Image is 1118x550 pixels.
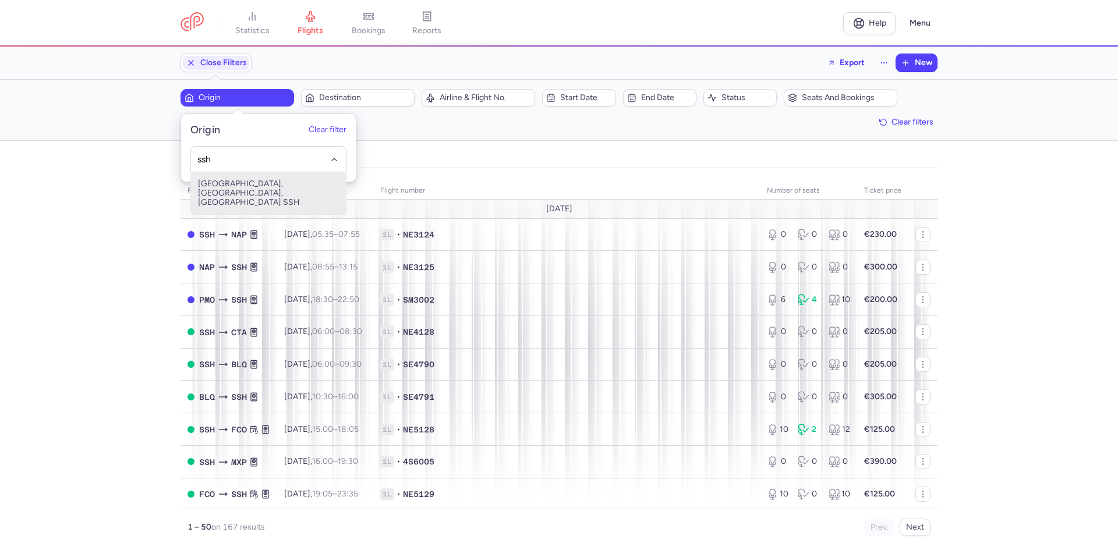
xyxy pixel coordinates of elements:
[231,456,247,469] span: Milano Malpensa, Milano, Italy
[312,262,358,272] span: –
[403,359,434,370] span: SE4790
[397,424,401,435] span: •
[199,456,215,469] span: Sharm el-Sheikh International Airport, Sharm el-Sheikh, Egypt
[199,358,215,371] span: Sharm el-Sheikh International Airport, Sharm el-Sheikh, Egypt
[829,294,850,306] div: 10
[397,391,401,403] span: •
[298,26,323,36] span: flights
[798,391,819,403] div: 0
[284,489,358,499] span: [DATE],
[403,424,434,435] span: NE5128
[802,93,893,102] span: Seats and bookings
[301,89,415,107] button: Destination
[211,522,265,532] span: on 167 results
[338,424,359,434] time: 18:05
[312,294,333,304] time: 18:30
[284,229,360,239] span: [DATE],
[798,229,819,240] div: 0
[397,261,401,273] span: •
[820,54,872,72] button: Export
[312,456,333,466] time: 16:00
[397,294,401,306] span: •
[339,327,362,336] time: 08:30
[187,296,194,303] span: CLOSED
[380,294,394,306] span: 1L
[403,326,434,338] span: NE4128
[767,261,788,273] div: 0
[312,456,358,466] span: –
[200,58,247,68] span: Close Filters
[339,262,358,272] time: 13:15
[284,327,362,336] span: [DATE],
[284,424,359,434] span: [DATE],
[199,93,290,102] span: Origin
[760,182,857,200] th: number of seats
[422,89,535,107] button: Airline & Flight No.
[284,359,362,369] span: [DATE],
[338,229,360,239] time: 07:55
[284,294,359,304] span: [DATE],
[767,294,788,306] div: 6
[403,456,434,467] span: 4S6005
[231,293,247,306] span: SSH
[397,456,401,467] span: •
[380,326,394,338] span: 1L
[380,488,394,500] span: 1L
[864,229,897,239] strong: €230.00
[380,261,394,273] span: 1L
[181,182,277,200] th: route
[784,89,897,107] button: Seats and bookings
[312,229,360,239] span: –
[231,488,247,501] span: SSH
[312,359,362,369] span: –
[403,391,434,403] span: SE4791
[829,326,850,338] div: 0
[864,294,897,304] strong: €200.00
[199,488,215,501] span: Leonardo Da Vinci (Fiumicino), Roma, Italy
[864,392,897,402] strong: €305.00
[231,261,247,274] span: SSH
[380,229,394,240] span: 1L
[798,424,819,435] div: 2
[312,229,334,239] time: 05:35
[798,359,819,370] div: 0
[235,26,270,36] span: statistics
[412,26,441,36] span: reports
[767,391,788,403] div: 0
[352,26,385,36] span: bookings
[829,229,850,240] div: 0
[397,359,401,370] span: •
[829,424,850,435] div: 12
[380,391,394,403] span: 1L
[312,392,333,402] time: 10:30
[869,19,886,27] span: Help
[181,54,251,72] button: Close Filters
[199,261,215,274] span: Capodichino, Napoli, Italy
[767,229,788,240] div: 0
[398,10,456,36] a: reports
[312,327,362,336] span: –
[309,126,346,135] button: Clear filter
[312,262,334,272] time: 08:55
[312,327,335,336] time: 06:00
[864,359,897,369] strong: €205.00
[339,10,398,36] a: bookings
[284,456,358,466] span: [DATE],
[397,326,401,338] span: •
[798,294,819,306] div: 4
[373,182,760,200] th: Flight number
[281,10,339,36] a: flights
[864,424,895,434] strong: €125.00
[319,93,411,102] span: Destination
[798,488,819,500] div: 0
[623,89,696,107] button: End date
[864,262,897,272] strong: €300.00
[560,93,611,102] span: Start date
[380,359,394,370] span: 1L
[181,89,294,107] button: Origin
[190,123,221,137] h5: Origin
[864,456,897,466] strong: €390.00
[891,118,933,126] span: Clear filters
[284,392,359,402] span: [DATE],
[896,54,937,72] button: New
